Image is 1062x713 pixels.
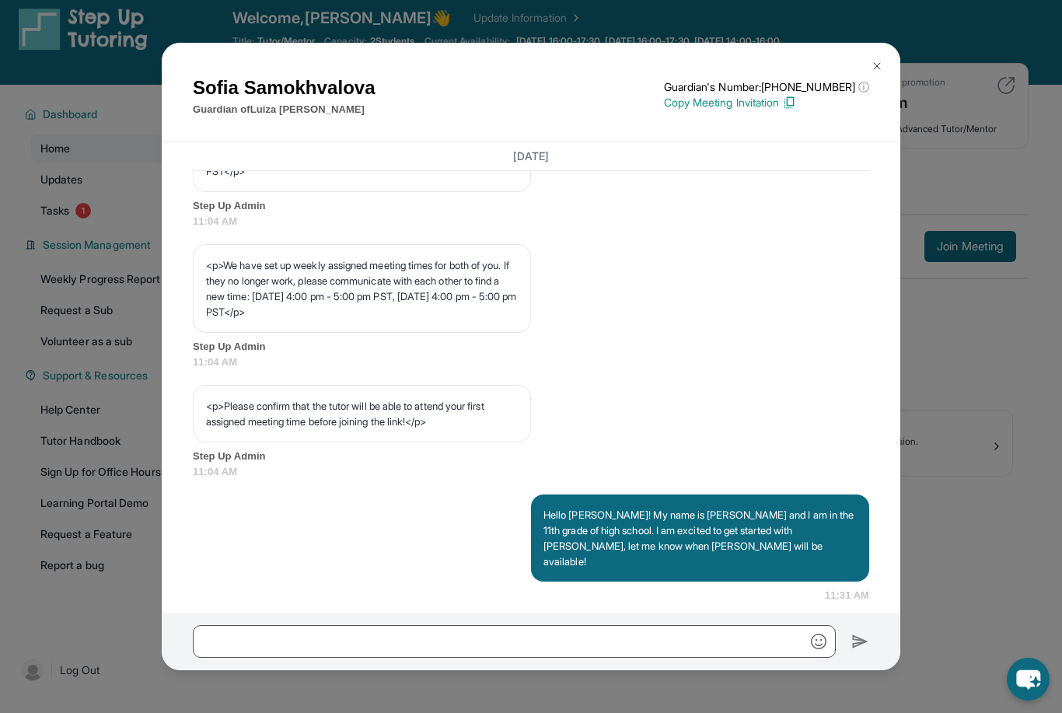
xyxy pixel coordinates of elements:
p: Guardian's Number: [PHONE_NUMBER] [664,79,869,95]
p: Copy Meeting Invitation [664,95,869,110]
span: 11:04 AM [193,355,869,370]
p: Hello [PERSON_NAME]! My name is [PERSON_NAME] and I am in the 11th grade of high school. I am exc... [543,507,857,569]
span: ⓘ [858,79,869,95]
p: Guardian of Luiza [PERSON_NAME] [193,102,376,117]
img: Emoji [811,634,826,649]
span: Step Up Admin [193,198,869,214]
p: <p>We have set up weekly assigned meeting times for both of you. If they no longer work, please c... [206,257,518,320]
span: 11:04 AM [193,214,869,229]
img: Copy Icon [782,96,796,110]
span: 11:04 AM [193,464,869,480]
p: <p>Please confirm that the tutor will be able to attend your first assigned meeting time before j... [206,398,518,429]
img: Send icon [851,632,869,651]
span: Step Up Admin [193,339,869,355]
span: Step Up Admin [193,449,869,464]
button: chat-button [1007,658,1050,701]
h3: [DATE] [193,149,869,164]
h1: Sofia Samokhvalova [193,74,376,102]
img: Close Icon [871,60,883,72]
span: 11:31 AM [825,588,869,603]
